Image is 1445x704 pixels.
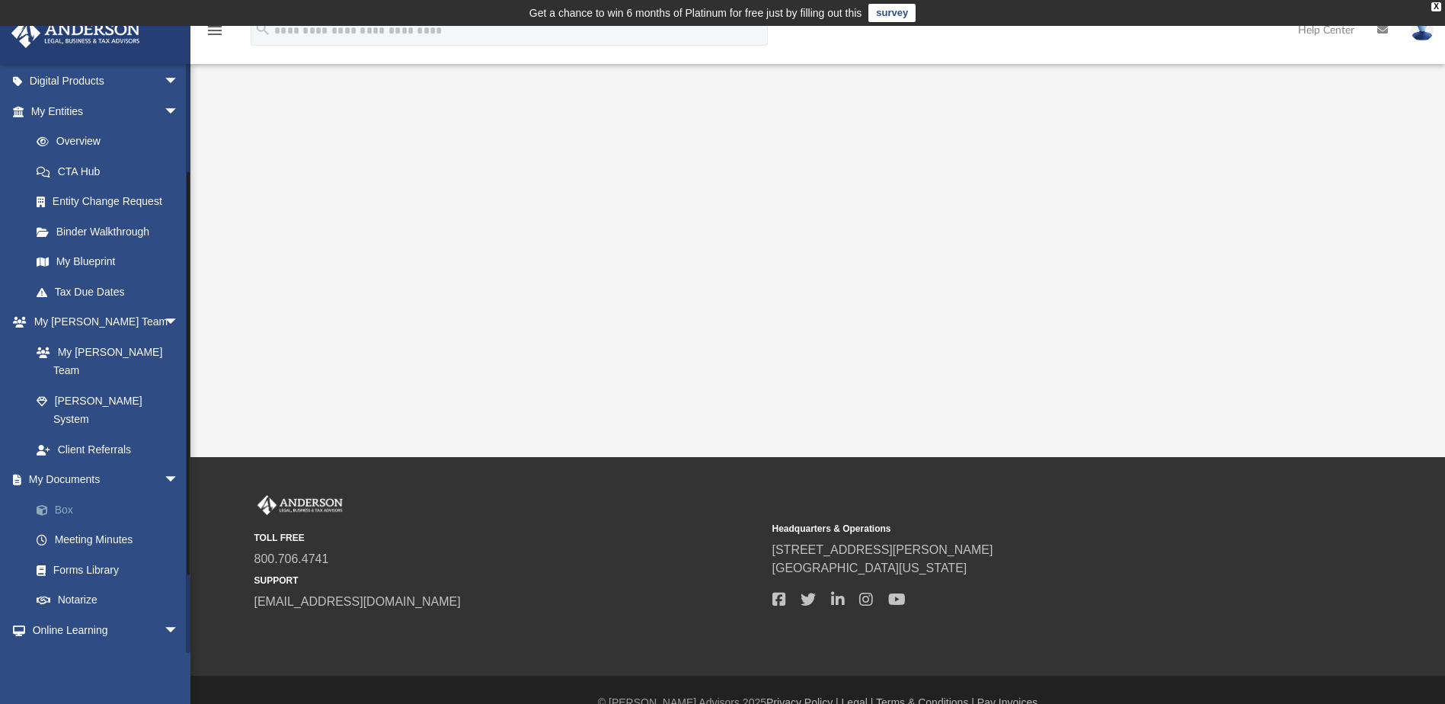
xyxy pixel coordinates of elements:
small: Headquarters & Operations [772,522,1280,536]
a: CTA Hub [21,156,202,187]
div: Get a chance to win 6 months of Platinum for free just by filling out this [529,4,862,22]
span: arrow_drop_down [164,96,194,127]
a: Forms Library [21,555,194,585]
img: Anderson Advisors Platinum Portal [254,495,346,515]
img: Anderson Advisors Platinum Portal [7,18,145,48]
i: menu [206,21,224,40]
a: My Entitiesarrow_drop_down [11,96,202,126]
span: arrow_drop_down [164,66,194,98]
a: Client Referrals [21,434,194,465]
a: My [PERSON_NAME] Team [21,337,187,386]
a: Tax Due Dates [21,277,202,307]
span: arrow_drop_down [164,615,194,646]
a: [EMAIL_ADDRESS][DOMAIN_NAME] [254,595,461,608]
a: menu [206,29,224,40]
span: arrow_drop_down [164,307,194,338]
div: close [1431,2,1441,11]
a: My Documentsarrow_drop_down [11,465,202,495]
a: Courses [21,645,194,676]
a: My [PERSON_NAME] Teamarrow_drop_down [11,307,194,338]
small: TOLL FREE [254,531,762,545]
a: survey [868,4,916,22]
a: Entity Change Request [21,187,202,217]
a: Box [21,494,202,525]
a: Online Learningarrow_drop_down [11,615,194,645]
a: Binder Walkthrough [21,216,202,247]
i: search [254,21,271,37]
a: Overview [21,126,202,157]
a: Notarize [21,585,202,616]
a: [PERSON_NAME] System [21,386,194,434]
a: Meeting Minutes [21,525,202,555]
small: SUPPORT [254,574,762,587]
img: User Pic [1411,19,1434,41]
a: [GEOGRAPHIC_DATA][US_STATE] [772,562,967,574]
a: 800.706.4741 [254,552,329,565]
a: [STREET_ADDRESS][PERSON_NAME] [772,543,993,556]
span: arrow_drop_down [164,465,194,496]
a: My Blueprint [21,247,194,277]
a: Digital Productsarrow_drop_down [11,66,202,97]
